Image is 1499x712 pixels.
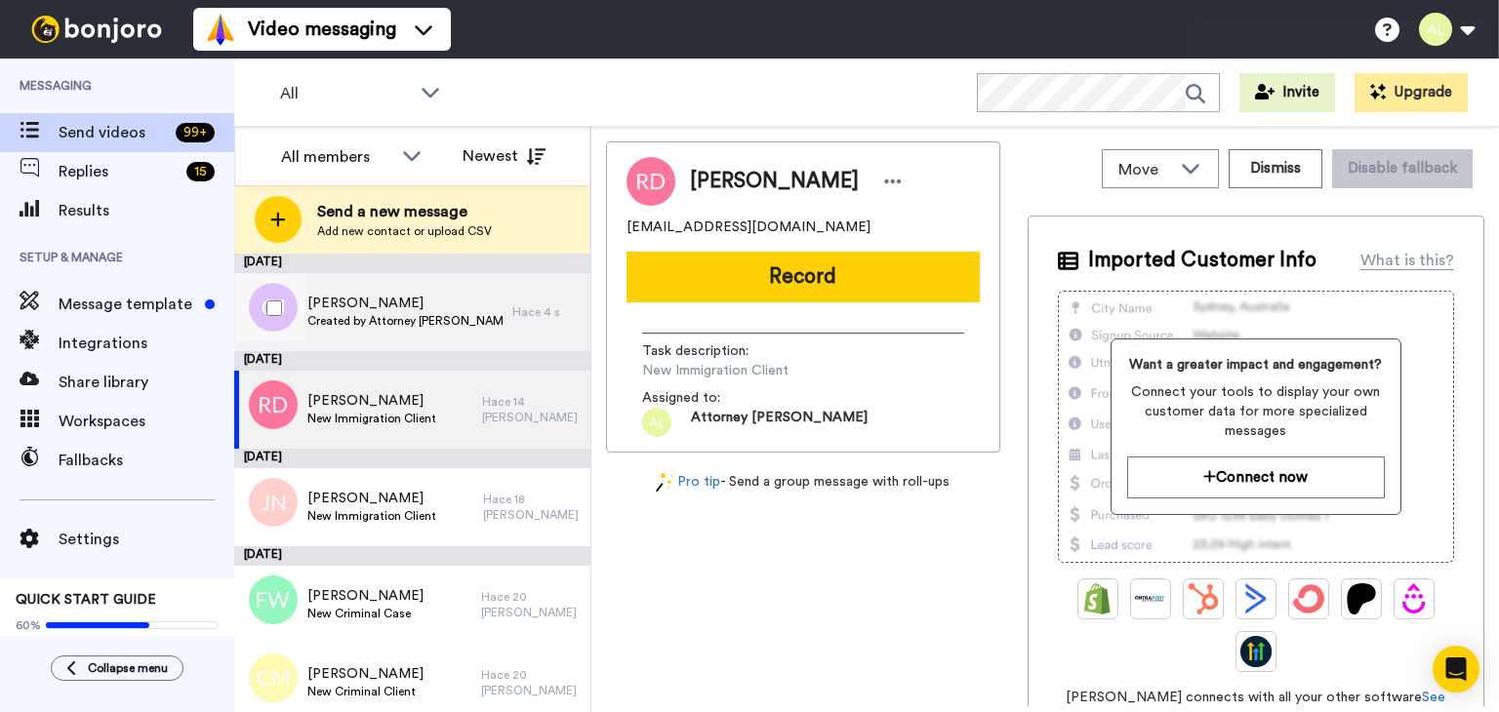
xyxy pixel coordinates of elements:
img: fw.png [249,575,298,624]
span: Task description : [642,341,779,361]
span: Settings [59,528,234,551]
span: Message template [59,293,197,316]
img: ActiveCampaign [1240,583,1272,614]
button: Record [627,252,980,302]
span: New Criminal Client [307,684,424,699]
span: [PERSON_NAME] [307,391,436,411]
span: Connect your tools to display your own customer data for more specialized messages [1127,382,1385,441]
img: Image of Rosena Desinor [627,157,675,206]
span: Collapse menu [88,660,168,676]
img: GoHighLevel [1240,636,1272,667]
span: Video messaging [248,16,396,43]
div: Open Intercom Messenger [1433,646,1479,692]
img: magic-wand.svg [656,472,673,493]
div: Hace 20 [PERSON_NAME] [481,589,581,620]
div: All members [281,145,392,169]
span: Attorney [PERSON_NAME] [691,408,868,437]
div: 15 [186,162,215,181]
button: Newest [448,137,560,176]
div: Success [1208,27,1473,58]
span: [PERSON_NAME] [307,586,424,606]
img: cm.png [249,653,298,702]
div: [DATE] [234,351,590,371]
div: Task successfully created! [1208,58,1473,77]
span: New Immigration Client [307,508,436,524]
span: New Immigration Client [307,411,436,426]
span: New Immigration Client [642,361,828,380]
span: New Criminal Case [307,606,424,621]
span: [PERSON_NAME] [690,167,859,196]
span: Workspaces [59,410,234,433]
button: Upgrade [1355,73,1468,112]
span: [PERSON_NAME] [307,294,503,313]
div: Hace 14 [PERSON_NAME] [482,394,581,425]
img: jn.png [249,478,298,527]
div: - Send a group message with roll-ups [606,472,1000,493]
button: Collapse menu [51,655,183,681]
span: Move [1118,158,1171,181]
span: Fallbacks [59,449,234,472]
div: [DATE] [234,546,590,566]
div: 99 + [176,123,215,142]
span: Share library [59,371,234,394]
img: al.png [642,408,671,437]
span: Integrations [59,332,234,355]
img: ConvertKit [1293,583,1324,614]
span: QUICK START GUIDE [16,593,156,607]
div: Hace 20 [PERSON_NAME] [481,667,581,698]
span: Want a greater impact and engagement? [1127,355,1385,375]
img: Drip [1398,583,1430,614]
a: Pro tip [656,472,720,493]
span: [PERSON_NAME] [307,489,436,508]
div: [DATE] [234,449,590,468]
span: Send a new message [317,200,492,223]
img: Hubspot [1188,583,1219,614]
span: Replies [59,160,179,183]
div: [DATE] [234,254,590,273]
img: bj-logo-header-white.svg [23,16,170,43]
img: vm-color.svg [205,14,236,45]
span: Send videos [59,121,168,144]
img: rd.png [249,380,298,429]
button: Connect now [1127,456,1385,498]
div: Hace 4 s [512,304,581,320]
span: [EMAIL_ADDRESS][DOMAIN_NAME] [627,218,871,237]
img: Patreon [1346,583,1377,614]
button: Disable fallback [1332,149,1473,188]
img: Shopify [1082,583,1114,614]
span: Assigned to: [642,388,779,408]
span: Created by Attorney [PERSON_NAME] [307,313,503,329]
button: Dismiss [1229,149,1322,188]
span: Add new contact or upload CSV [317,223,492,239]
span: Results [59,199,234,222]
span: All [280,82,411,105]
span: Imported Customer Info [1088,246,1317,275]
div: Hace 18 [PERSON_NAME] [483,492,581,523]
button: Invite [1239,73,1335,112]
span: 60% [16,617,41,633]
img: Ontraport [1135,583,1166,614]
span: [PERSON_NAME] [307,664,424,684]
div: What is this? [1360,249,1454,272]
